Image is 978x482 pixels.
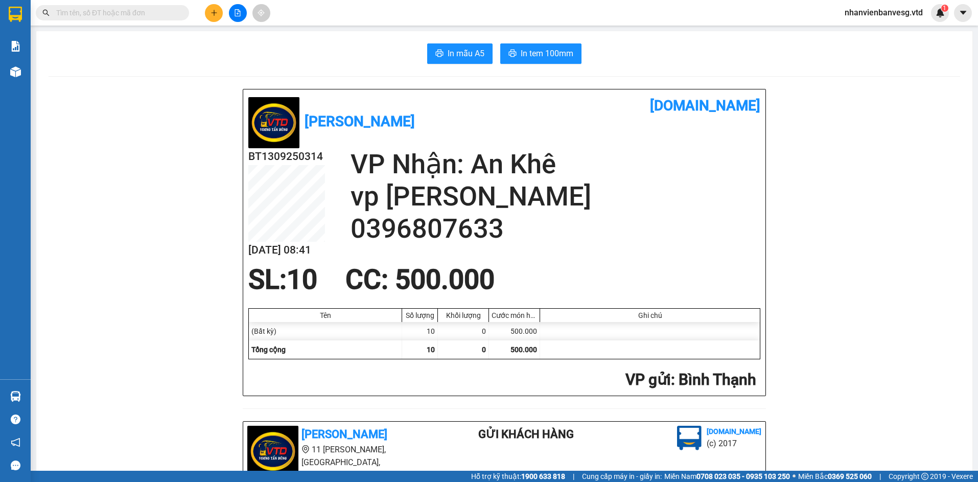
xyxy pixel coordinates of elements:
img: warehouse-icon [10,66,21,77]
h2: : Bình Thạnh [248,370,756,391]
img: solution-icon [10,41,21,52]
span: 10 [427,346,435,354]
div: Cước món hàng [492,311,537,319]
button: printerIn tem 100mm [500,43,581,64]
div: (Bất kỳ) [249,322,402,340]
span: caret-down [959,8,968,17]
span: Miền Bắc [798,471,872,482]
strong: 1900 633 818 [521,472,565,480]
button: plus [205,4,223,22]
span: 10 [287,264,317,295]
button: file-add [229,4,247,22]
span: message [11,461,20,470]
span: ⚪️ [793,474,796,478]
b: [PERSON_NAME] [301,428,387,441]
img: logo.jpg [677,426,702,450]
h2: BT1309250314 [248,148,325,165]
strong: 0708 023 035 - 0935 103 250 [696,472,790,480]
div: Số lượng [405,311,435,319]
span: SL: [248,264,287,295]
b: [DOMAIN_NAME] [707,427,761,435]
span: In mẫu A5 [448,47,484,60]
span: plus [211,9,218,16]
div: CC : 500.000 [339,264,501,295]
img: warehouse-icon [10,391,21,402]
h2: 0396807633 [351,213,760,245]
div: 500.000 [489,322,540,340]
button: printerIn mẫu A5 [427,43,493,64]
sup: 1 [941,5,948,12]
div: 0 [438,322,489,340]
span: question-circle [11,415,20,424]
span: aim [258,9,265,16]
h2: vp [PERSON_NAME] [351,180,760,213]
span: | [879,471,881,482]
button: aim [252,4,270,22]
span: nhanvienbanvesg.vtd [836,6,931,19]
li: (c) 2017 [707,437,761,450]
img: logo.jpg [247,426,298,477]
span: printer [508,49,517,59]
span: Miền Nam [664,471,790,482]
span: Cung cấp máy in - giấy in: [582,471,662,482]
span: Tổng cộng [251,346,286,354]
span: notification [11,438,20,447]
span: 500.000 [510,346,537,354]
span: printer [435,49,444,59]
div: Tên [251,311,399,319]
div: 10 [402,322,438,340]
b: [PERSON_NAME] [305,113,415,130]
span: search [42,9,50,16]
img: logo-vxr [9,7,22,22]
span: Hỗ trợ kỹ thuật: [471,471,565,482]
span: VP gửi [625,371,671,388]
span: 0 [482,346,486,354]
button: caret-down [954,4,972,22]
span: In tem 100mm [521,47,573,60]
span: environment [301,445,310,453]
strong: 0369 525 060 [828,472,872,480]
img: logo.jpg [248,97,299,148]
h2: [DATE] 08:41 [248,242,325,259]
div: Ghi chú [543,311,757,319]
span: | [573,471,574,482]
b: [DOMAIN_NAME] [650,97,760,114]
div: Khối lượng [440,311,486,319]
b: Gửi khách hàng [478,428,574,441]
span: copyright [921,473,928,480]
img: icon-new-feature [936,8,945,17]
h2: VP Nhận: An Khê [351,148,760,180]
input: Tìm tên, số ĐT hoặc mã đơn [56,7,177,18]
span: 1 [943,5,946,12]
span: file-add [234,9,241,16]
